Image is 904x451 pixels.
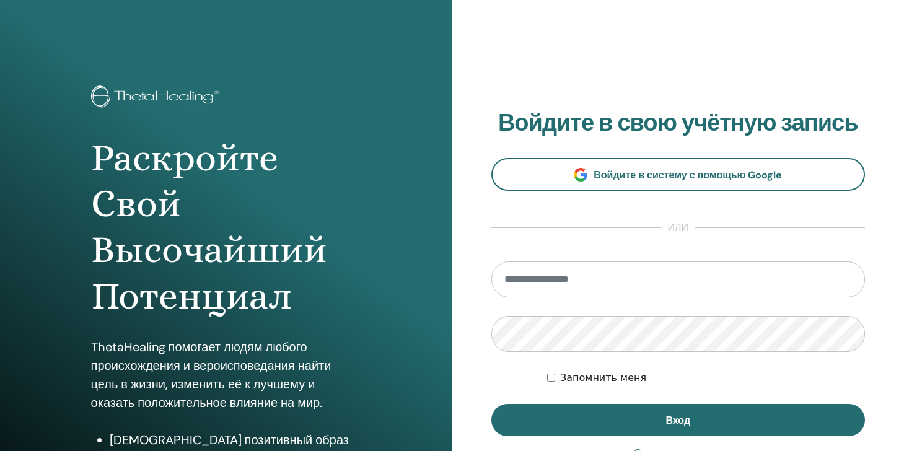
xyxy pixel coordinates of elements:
ya-tr-span: Вход [665,414,690,427]
ya-tr-span: Войдите в систему с помощью Google [594,169,782,182]
ya-tr-span: Войдите в свою учётную запись [498,107,858,138]
a: Войдите в систему с помощью Google [491,158,866,191]
div: Сохраняйте мою аутентификацию на неопределённый срок или до тех пор, пока я не выйду из системы в... [547,370,865,385]
button: Вход [491,404,866,436]
ya-tr-span: ThetaHealing помогает людям любого происхождения и вероисповедания найти цель в жизни, изменить е... [91,339,331,411]
ya-tr-span: Раскройте Свой Высочайший Потенциал [91,136,327,318]
ya-tr-span: или [668,221,689,234]
ya-tr-span: Запомнить меня [560,372,646,383]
